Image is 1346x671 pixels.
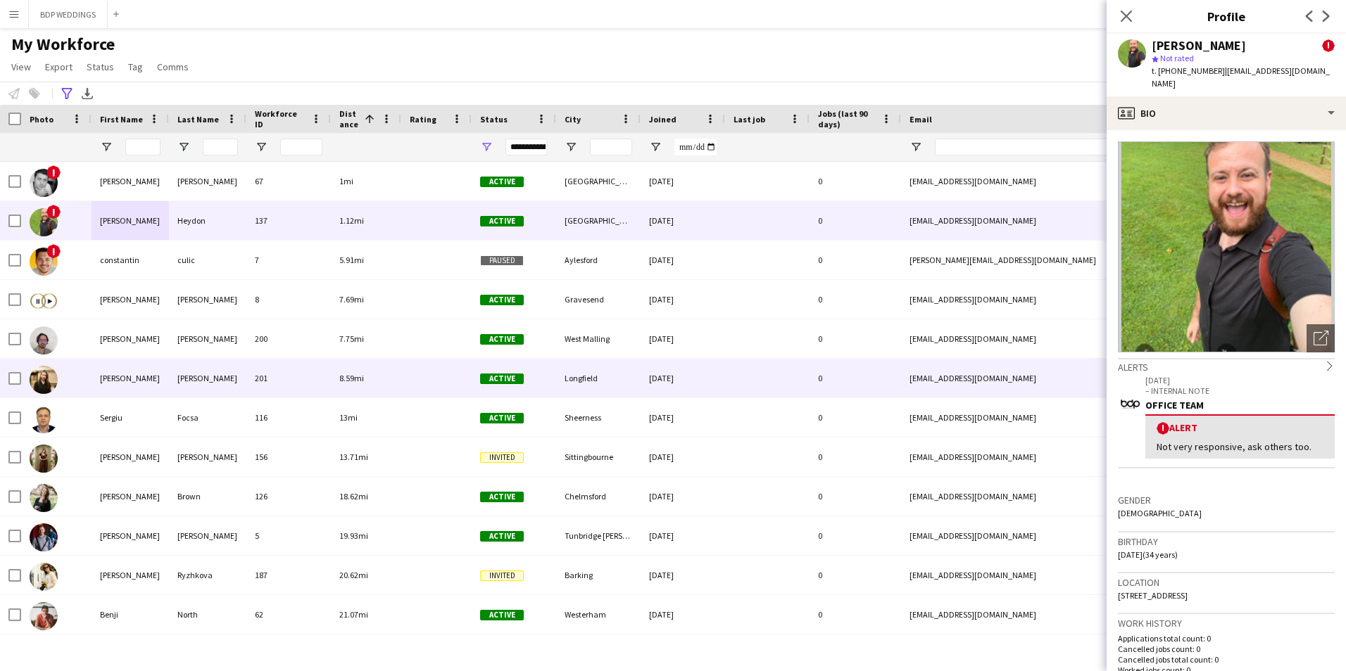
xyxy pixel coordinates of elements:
div: [DATE] [641,201,725,240]
div: 0 [810,398,901,437]
div: 0 [810,477,901,516]
div: 0 [810,516,901,555]
div: [DATE] [641,359,725,397]
input: Last Name Filter Input [203,139,238,155]
div: OFFICE TEAM [1145,399,1335,411]
div: [PERSON_NAME] [92,477,169,516]
span: ! [46,205,61,219]
span: 19.93mi [339,530,368,541]
div: [EMAIL_ADDRESS][DOMAIN_NAME] [901,162,1183,200]
div: North [169,595,246,634]
div: [DATE] [641,241,725,279]
span: Tag [128,60,143,73]
div: [EMAIL_ADDRESS][DOMAIN_NAME] [901,201,1183,240]
img: Danny Heydon [30,208,58,236]
button: BDP WEDDINGS [29,1,108,28]
div: Focsa [169,398,246,437]
div: [EMAIL_ADDRESS][DOMAIN_NAME] [901,319,1183,358]
span: Active [480,492,524,502]
div: Aylesford [556,241,641,279]
div: 0 [810,556,901,594]
div: 187 [246,556,331,594]
div: [DATE] [641,398,725,437]
span: 13.71mi [339,452,368,462]
div: Brown [169,477,246,516]
div: 0 [810,201,901,240]
span: ! [46,244,61,258]
span: 1.12mi [339,215,364,226]
button: Open Filter Menu [910,141,922,153]
div: [PERSON_NAME] [92,162,169,200]
div: Westerham [556,595,641,634]
div: [PERSON_NAME] [169,359,246,397]
div: Longfield [556,359,641,397]
app-action-btn: Export XLSX [79,85,96,102]
img: Crew avatar or photo [1118,141,1335,352]
div: [GEOGRAPHIC_DATA] [556,162,641,200]
div: 0 [810,595,901,634]
span: Invited [480,570,524,581]
input: Email Filter Input [935,139,1174,155]
div: Open photos pop-in [1307,324,1335,352]
div: 0 [810,241,901,279]
img: David Burke [30,523,58,551]
div: Tunbridge [PERSON_NAME] [556,516,641,555]
button: Open Filter Menu [255,141,268,153]
span: Active [480,373,524,384]
div: [DATE] [641,437,725,476]
img: Laura Brown [30,484,58,512]
div: 126 [246,477,331,516]
p: [DATE] [1145,375,1335,385]
div: [DATE] [641,477,725,516]
img: Benji North [30,602,58,630]
div: 67 [246,162,331,200]
div: [PERSON_NAME] [169,280,246,319]
div: [DATE] [641,516,725,555]
div: Ryzhkova [169,556,246,594]
div: 8 [246,280,331,319]
a: Status [81,58,120,76]
div: [PERSON_NAME] [92,437,169,476]
div: [DATE] [641,280,725,319]
span: [DATE] (34 years) [1118,549,1178,560]
span: Photo [30,114,54,124]
div: 5 [246,516,331,555]
div: 201 [246,359,331,397]
span: 1mi [339,176,353,186]
div: [DATE] [641,162,725,200]
div: [PERSON_NAME] [169,162,246,200]
span: ! [1157,422,1169,435]
span: Active [480,610,524,620]
div: constantin [92,241,169,279]
div: [GEOGRAPHIC_DATA] [556,201,641,240]
div: [PERSON_NAME] [169,319,246,358]
div: Alerts [1118,358,1335,373]
div: [EMAIL_ADDRESS][DOMAIN_NAME] [901,437,1183,476]
span: Comms [157,60,189,73]
span: Active [480,334,524,345]
a: Tag [122,58,149,76]
div: [PERSON_NAME] [92,359,169,397]
img: constantin culic [30,248,58,276]
span: My Workforce [11,34,115,55]
span: 5.91mi [339,255,364,265]
div: 0 [810,162,901,200]
img: Andrius Remeikis [30,287,58,315]
span: Distance [339,108,359,129]
div: Sittingbourne [556,437,641,476]
span: 13mi [339,412,358,423]
div: 200 [246,319,331,358]
h3: Gender [1118,494,1335,506]
span: View [11,60,31,73]
span: Last job [734,114,765,124]
div: West Malling [556,319,641,358]
span: 7.75mi [339,333,364,344]
span: First Name [100,114,143,124]
app-action-btn: Advanced filters [58,85,75,102]
div: [PERSON_NAME] [169,516,246,555]
span: Active [480,531,524,542]
h3: Location [1118,576,1335,589]
div: [DATE] [641,319,725,358]
div: [PERSON_NAME] [92,516,169,555]
button: Open Filter Menu [480,141,493,153]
